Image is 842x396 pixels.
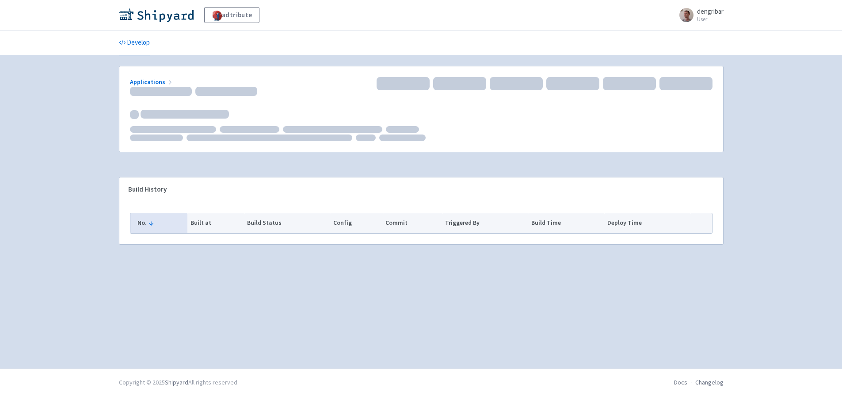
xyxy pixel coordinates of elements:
th: Built at [187,213,244,233]
a: adtribute [204,7,259,23]
a: Develop [119,31,150,55]
div: Copyright © 2025 All rights reserved. [119,378,239,387]
a: Changelog [695,378,724,386]
a: dengribar User [674,8,724,22]
a: Shipyard [165,378,188,386]
a: Docs [674,378,687,386]
th: Deploy Time [604,213,690,233]
a: Applications [130,78,174,86]
img: Shipyard logo [119,8,194,22]
span: dengribar [697,7,724,15]
th: Build Time [529,213,604,233]
button: No. [137,218,185,227]
th: Triggered By [442,213,529,233]
th: Config [331,213,383,233]
small: User [697,16,724,22]
div: Build History [128,185,700,195]
th: Build Status [244,213,331,233]
th: Commit [383,213,442,233]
